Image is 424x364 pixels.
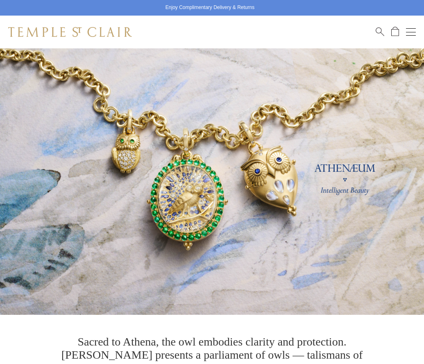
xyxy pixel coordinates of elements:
img: Temple St. Clair [8,27,132,37]
a: Open Shopping Bag [391,27,399,37]
button: Open navigation [406,27,416,37]
p: Enjoy Complimentary Delivery & Returns [166,4,254,12]
a: Search [376,27,384,37]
